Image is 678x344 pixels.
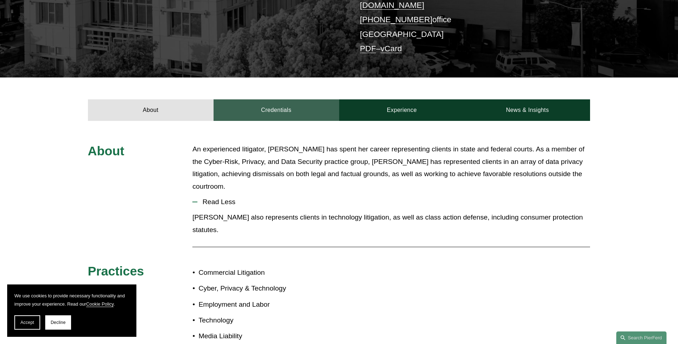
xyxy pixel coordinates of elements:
a: Credentials [214,99,339,121]
p: We use cookies to provide necessary functionality and improve your experience. Read our . [14,292,129,308]
span: Decline [51,320,66,325]
a: Cookie Policy [86,301,114,307]
p: Media Liability [198,330,339,343]
p: An experienced litigator, [PERSON_NAME] has spent her career representing clients in state and fe... [192,143,590,193]
a: PDF [360,44,376,53]
a: vCard [380,44,402,53]
a: [PHONE_NUMBER] [360,15,432,24]
a: About [88,99,214,121]
button: Accept [14,315,40,330]
span: Read Less [197,198,590,206]
p: Employment and Labor [198,298,339,311]
span: Accept [20,320,34,325]
span: About [88,144,125,158]
a: Experience [339,99,465,121]
span: Practices [88,264,144,278]
div: Read Less [192,211,590,241]
p: Cyber, Privacy & Technology [198,282,339,295]
a: News & Insights [464,99,590,121]
p: Commercial Litigation [198,267,339,279]
a: Search this site [616,331,667,344]
button: Decline [45,315,71,330]
button: Read Less [192,193,590,211]
section: Cookie banner [7,284,136,337]
p: [PERSON_NAME] also represents clients in technology litigation, as well as class action defense, ... [192,211,590,236]
p: Technology [198,314,339,327]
